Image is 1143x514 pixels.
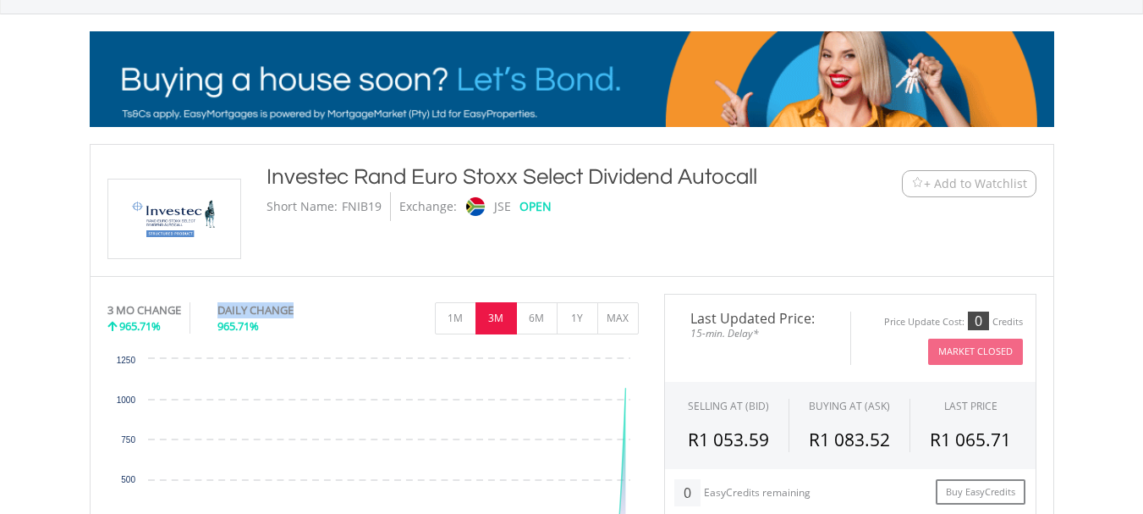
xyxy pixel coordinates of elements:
span: R1 083.52 [809,428,890,451]
text: 1250 [116,356,135,365]
div: Short Name: [267,192,338,221]
span: 965.71% [217,318,259,334]
span: R1 053.59 [688,428,769,451]
div: Credits [992,316,1023,329]
span: + Add to Watchlist [924,175,1027,192]
button: 6M [516,302,558,334]
div: DAILY CHANGE [217,302,350,318]
text: 1000 [116,395,135,405]
div: EasyCredits remaining [704,487,811,501]
button: 1M [435,302,476,334]
span: BUYING AT (ASK) [809,399,890,413]
div: FNIB19 [342,192,382,221]
div: OPEN [519,192,552,221]
div: Price Update Cost: [884,316,964,329]
a: Buy EasyCredits [936,479,1025,506]
button: MAX [597,302,639,334]
span: Last Updated Price: [678,312,838,325]
img: EQU.ZA.FNIB19.png [111,180,238,258]
img: jse.png [465,197,484,216]
img: Watchlist [911,177,924,190]
div: SELLING AT (BID) [688,399,769,413]
div: 0 [674,479,701,506]
button: 3M [475,302,517,334]
div: 0 [968,312,989,330]
span: 965.71% [119,318,161,334]
button: Watchlist + Add to Watchlist [902,170,1036,197]
span: R1 065.71 [930,428,1011,451]
button: Market Closed [928,339,1023,365]
button: 1Y [557,302,598,334]
text: 500 [121,475,135,484]
span: 15-min. Delay* [678,325,838,341]
div: Exchange: [399,192,457,221]
div: LAST PRICE [944,399,997,413]
img: EasyMortage Promotion Banner [90,31,1054,127]
text: 750 [121,435,135,445]
div: 3 MO CHANGE [107,302,181,318]
div: JSE [494,192,511,221]
div: Investec Rand Euro Stoxx Select Dividend Autocall [267,162,798,192]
